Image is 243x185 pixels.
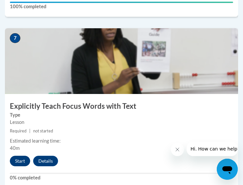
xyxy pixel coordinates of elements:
[10,156,30,166] button: Start
[33,156,58,166] button: Details
[5,101,238,111] h3: Explicitly Teach Focus Words with Text
[29,128,30,133] span: |
[10,137,233,145] div: Estimated learning time:
[5,28,238,94] img: Course Image
[10,174,233,181] label: 0% completed
[10,3,233,10] label: 100% completed
[10,128,27,133] span: Required
[33,128,53,133] span: not started
[10,33,20,43] span: 7
[187,142,238,156] iframe: Message from company
[171,143,184,156] iframe: Close message
[217,159,238,180] iframe: Button to launch messaging window
[4,5,53,10] span: Hi. How can we help?
[10,111,233,119] label: Type
[10,145,20,151] span: 40m
[10,119,233,126] div: Lesson
[10,2,233,3] div: Your progress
